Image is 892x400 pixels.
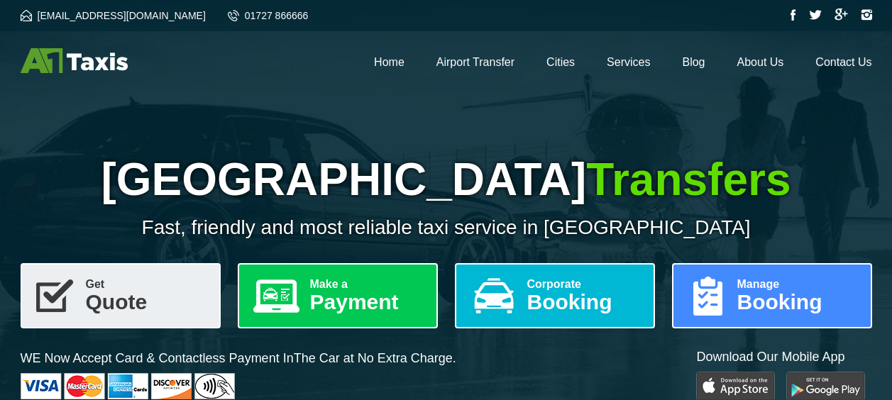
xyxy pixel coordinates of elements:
[861,9,872,21] img: Instagram
[672,263,872,328] a: ManageBooking
[21,350,456,367] p: WE Now Accept Card & Contactless Payment In
[586,154,791,205] span: Transfers
[310,279,425,290] span: Make a
[737,56,784,68] a: About Us
[21,373,235,399] img: Cards
[294,351,456,365] span: The Car at No Extra Charge.
[527,279,642,290] span: Corporate
[607,56,650,68] a: Services
[374,56,404,68] a: Home
[835,9,848,21] img: Google Plus
[21,263,221,328] a: GetQuote
[791,9,796,21] img: Facebook
[21,153,872,206] h1: [GEOGRAPHIC_DATA]
[455,263,655,328] a: CorporateBooking
[86,279,208,290] span: Get
[809,10,822,20] img: Twitter
[21,48,128,73] img: A1 Taxis St Albans LTD
[737,279,859,290] span: Manage
[436,56,514,68] a: Airport Transfer
[815,56,871,68] a: Contact Us
[228,10,309,21] a: 01727 866666
[21,216,872,239] p: Fast, friendly and most reliable taxi service in [GEOGRAPHIC_DATA]
[696,348,871,366] p: Download Our Mobile App
[21,10,206,21] a: [EMAIL_ADDRESS][DOMAIN_NAME]
[682,56,705,68] a: Blog
[238,263,438,328] a: Make aPayment
[546,56,575,68] a: Cities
